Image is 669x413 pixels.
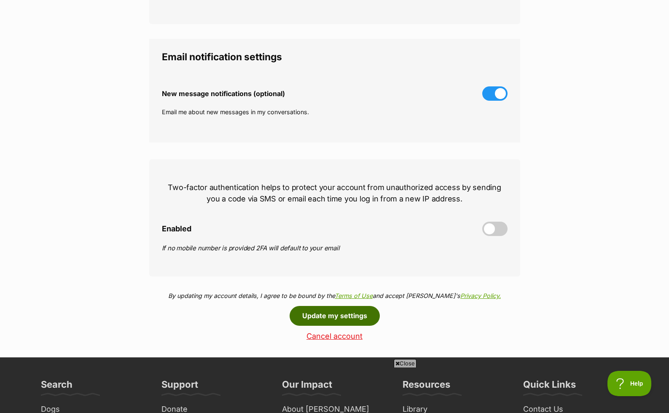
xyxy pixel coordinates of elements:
h3: Search [41,378,73,395]
iframe: Advertisement [130,371,539,409]
a: Terms of Use [335,292,373,299]
p: Email me about new messages in my conversations. [162,107,508,116]
a: Privacy Policy. [460,292,501,299]
fieldset: Email notification settings [149,39,520,142]
iframe: Help Scout Beacon - Open [607,371,652,396]
button: Update my settings [290,306,380,325]
h3: Quick Links [523,378,576,395]
p: By updating my account details, I agree to be bound by the and accept [PERSON_NAME]'s [149,291,520,300]
p: If no mobile number is provided 2FA will default to your email [162,244,508,253]
span: Enabled [162,225,191,233]
a: Cancel account [149,332,520,341]
p: Two-factor authentication helps to protect your account from unauthorized access by sending you a... [162,182,508,204]
legend: Email notification settings [162,51,508,62]
span: Close [394,359,416,367]
span: New message notifications (optional) [162,90,285,97]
